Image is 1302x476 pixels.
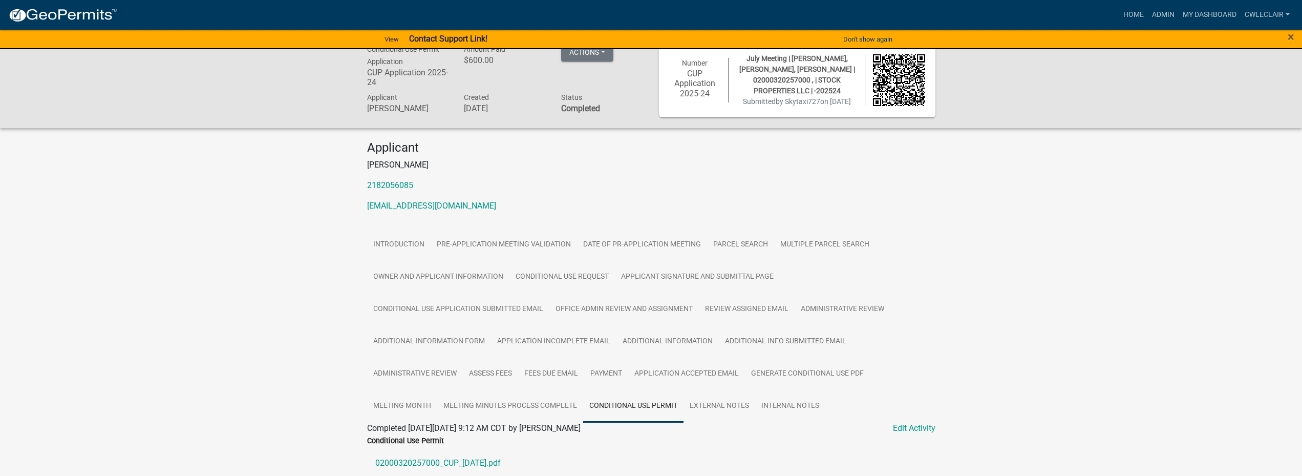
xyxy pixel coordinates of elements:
a: Meeting Minutes Process Complete [437,390,583,423]
span: × [1288,30,1294,44]
a: Applicant Signature and Submittal Page [615,261,780,294]
a: Application Incomplete Email [491,325,616,358]
h4: Applicant [367,140,935,155]
button: Don't show again [839,31,897,48]
span: Number [682,59,708,67]
a: Pre-Application Meeting Validation [431,229,577,261]
strong: Completed [561,104,600,113]
a: Admin [1148,5,1179,25]
a: Owner and Applicant Information [367,261,509,294]
a: Meeting Month [367,390,437,423]
a: Fees Due Email [518,358,584,390]
p: [PERSON_NAME] [367,159,935,171]
a: My Dashboard [1179,5,1241,25]
a: 02000320257000_CUP_[DATE].pdf [367,451,935,475]
span: Submitted on [DATE] [743,97,851,106]
a: Home [1119,5,1148,25]
a: Administrative Review [795,293,890,326]
a: Conditional Use Permit [583,390,684,423]
a: Date of Pr-Application Meeting [577,229,707,261]
span: July Meeting | [PERSON_NAME], [PERSON_NAME], [PERSON_NAME] | 02000320257000 , | STOCK PROPERTIES ... [739,54,855,95]
a: Conditional Use Application Submitted Email [367,293,549,326]
a: Generate Conditional Use PDF [745,358,870,390]
button: Close [1288,31,1294,43]
a: [EMAIL_ADDRESS][DOMAIN_NAME] [367,201,496,211]
a: Parcel search [707,229,774,261]
a: External Notes [684,390,755,423]
span: Status [561,93,582,101]
a: Edit Activity [893,422,935,434]
a: Conditional Use Request [509,261,615,294]
span: Applicant [367,93,397,101]
a: Administrative Review [367,358,463,390]
a: 2182056085 [367,180,413,190]
a: Introduction [367,229,431,261]
a: cwleclair [1241,5,1294,25]
img: QR code [873,54,925,107]
a: Multiple Parcel Search [774,229,876,261]
h6: $600.00 [464,55,546,65]
h6: [DATE] [464,104,546,113]
h6: CUP Application 2025-24 [367,68,449,87]
a: Additional Info Submitted Email [719,325,852,358]
button: Actions [561,43,613,61]
a: Review Assigned Email [699,293,795,326]
h6: CUP Application 2025-24 [669,69,721,98]
span: by Skytaxi727 [776,97,820,106]
label: Conditional Use Permit [367,438,444,445]
a: Assess Fees [463,358,518,390]
a: View [380,31,403,48]
span: Completed [DATE][DATE] 9:12 AM CDT by [PERSON_NAME] [367,423,581,433]
h6: [PERSON_NAME] [367,104,449,113]
a: Office Admin Review and Assignment [549,293,699,326]
a: Internal Notes [755,390,825,423]
a: Additional Information [616,325,719,358]
span: Created [464,93,489,101]
a: Additional Information Form [367,325,491,358]
a: Payment [584,358,628,390]
a: Application Accepted Email [628,358,745,390]
strong: Contact Support Link! [409,34,487,44]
